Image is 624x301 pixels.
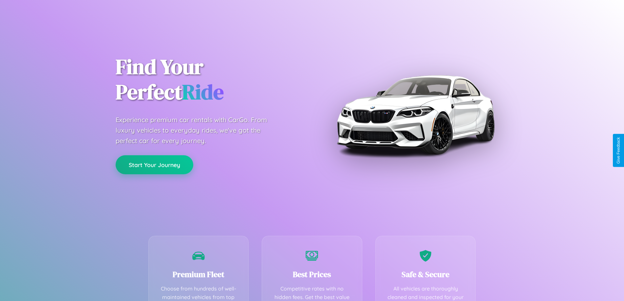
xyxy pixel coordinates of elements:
h1: Find Your Perfect [116,54,302,105]
h3: Premium Fleet [159,269,239,280]
img: Premium BMW car rental vehicle [333,33,497,197]
div: Give Feedback [616,137,621,164]
h3: Safe & Secure [386,269,466,280]
span: Ride [182,78,224,106]
button: Start Your Journey [116,155,193,174]
p: Experience premium car rentals with CarGo. From luxury vehicles to everyday rides, we've got the ... [116,115,279,146]
h3: Best Prices [272,269,352,280]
